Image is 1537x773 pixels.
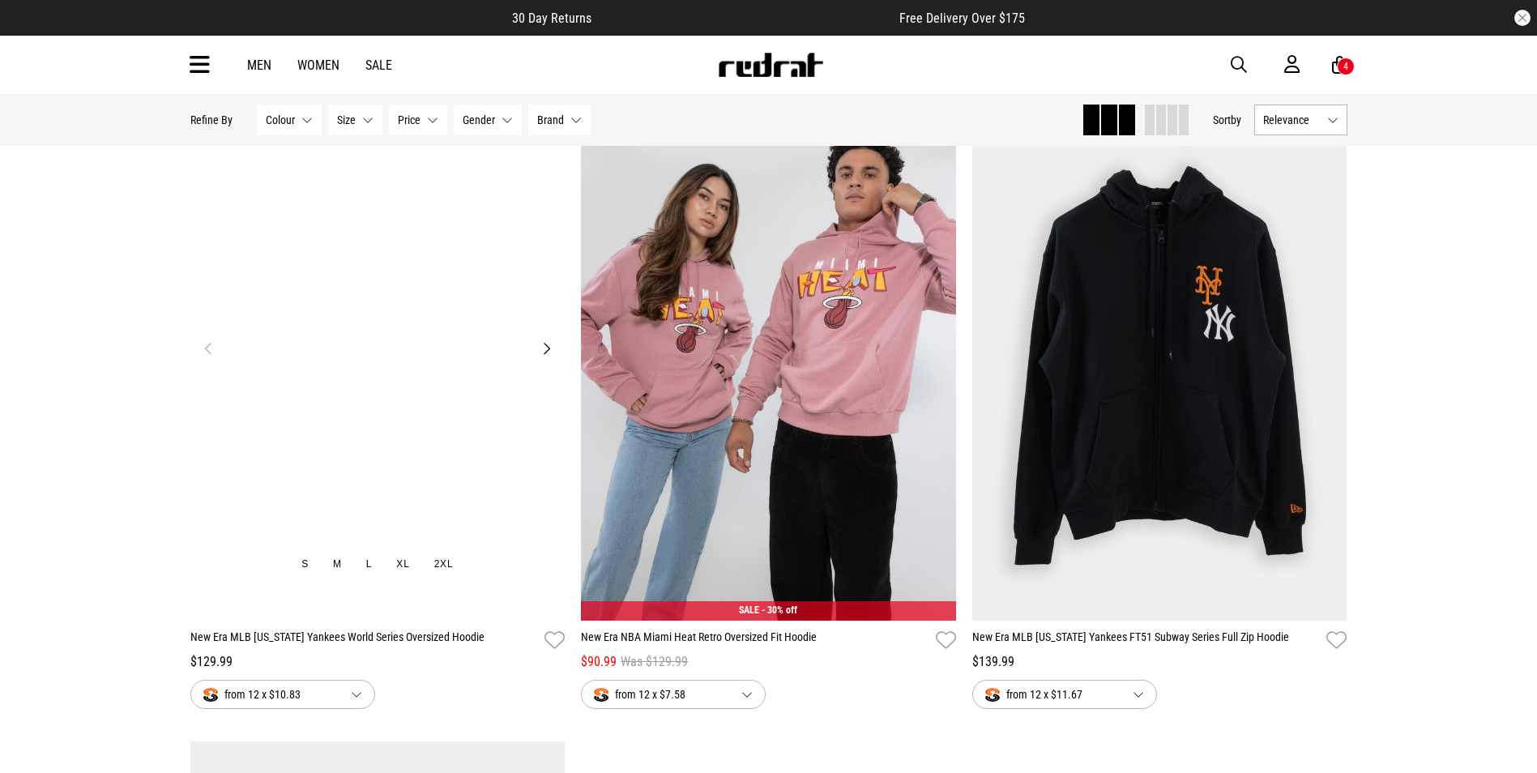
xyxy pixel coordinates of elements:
[621,652,688,672] span: Was $129.99
[899,11,1025,26] span: Free Delivery Over $175
[190,680,375,709] button: from 12 x $10.83
[762,604,797,616] span: - 30% off
[266,113,295,126] span: Colour
[289,550,321,579] button: S
[581,652,617,672] span: $90.99
[199,339,219,358] button: Previous
[190,113,233,126] p: Refine By
[398,113,421,126] span: Price
[203,688,218,702] img: splitpay-icon.png
[972,96,1347,621] img: New Era Mlb New York Yankees Ft51 Subway Series Full Zip Hoodie in Black
[365,58,392,73] a: Sale
[321,550,354,579] button: M
[972,652,1347,672] div: $139.99
[985,688,1000,702] img: splitpay-icon.png
[463,113,495,126] span: Gender
[594,688,608,702] img: splitpay-icon.png
[1332,57,1347,74] a: 4
[1231,113,1241,126] span: by
[717,53,824,77] img: Redrat logo
[389,105,447,135] button: Price
[528,105,591,135] button: Brand
[1213,110,1241,130] button: Sortby
[972,629,1321,652] a: New Era MLB [US_STATE] Yankees FT51 Subway Series Full Zip Hoodie
[739,604,759,616] span: SALE
[354,550,384,579] button: L
[581,629,929,652] a: New Era NBA Miami Heat Retro Oversized Fit Hoodie
[297,58,339,73] a: Women
[247,58,271,73] a: Men
[190,96,566,621] img: New Era Mlb New York Yankees World Series Oversized Hoodie in Grey
[594,685,728,704] span: from 12 x $7.58
[203,685,338,704] span: from 12 x $10.83
[972,680,1157,709] button: from 12 x $11.67
[537,113,564,126] span: Brand
[328,105,382,135] button: Size
[581,680,766,709] button: from 12 x $7.58
[985,685,1120,704] span: from 12 x $11.67
[384,550,421,579] button: XL
[512,11,591,26] span: 30 Day Returns
[190,629,539,652] a: New Era MLB [US_STATE] Yankees World Series Oversized Hoodie
[1254,105,1347,135] button: Relevance
[1343,61,1348,72] div: 4
[337,113,356,126] span: Size
[581,96,956,621] img: New Era Nba Miami Heat Retro Oversized Fit Hoodie in Pink
[422,550,466,579] button: 2XL
[1263,113,1321,126] span: Relevance
[454,105,522,135] button: Gender
[190,652,566,672] div: $129.99
[624,10,867,26] iframe: Customer reviews powered by Trustpilot
[257,105,322,135] button: Colour
[536,339,557,358] button: Next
